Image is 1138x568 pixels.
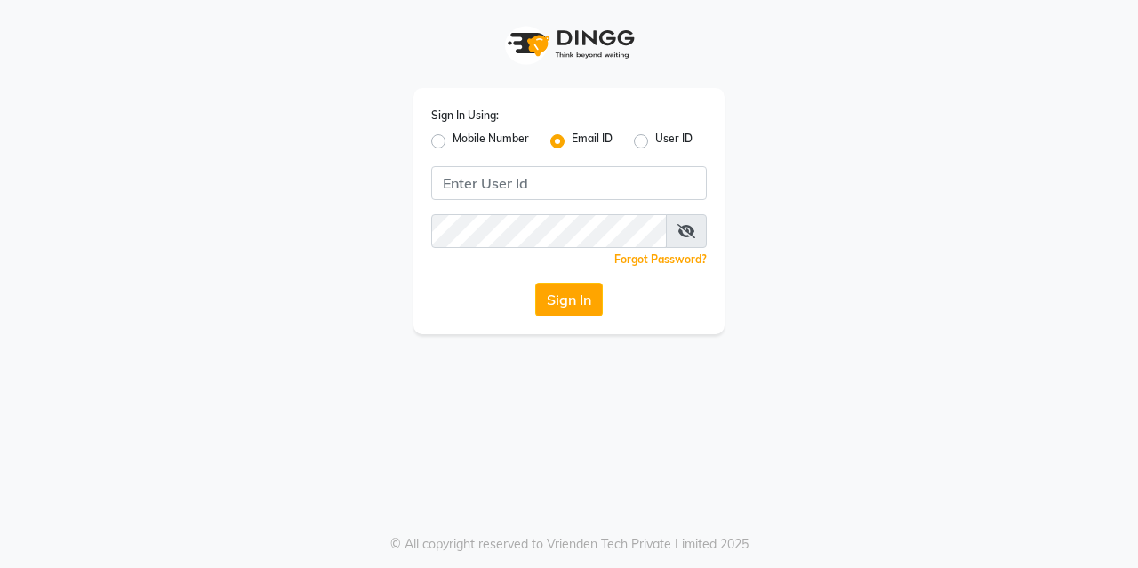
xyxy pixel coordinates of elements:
[453,131,529,152] label: Mobile Number
[535,283,603,316] button: Sign In
[614,252,707,266] a: Forgot Password?
[572,131,613,152] label: Email ID
[431,108,499,124] label: Sign In Using:
[655,131,693,152] label: User ID
[431,214,667,248] input: Username
[498,18,640,70] img: logo1.svg
[431,166,707,200] input: Username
